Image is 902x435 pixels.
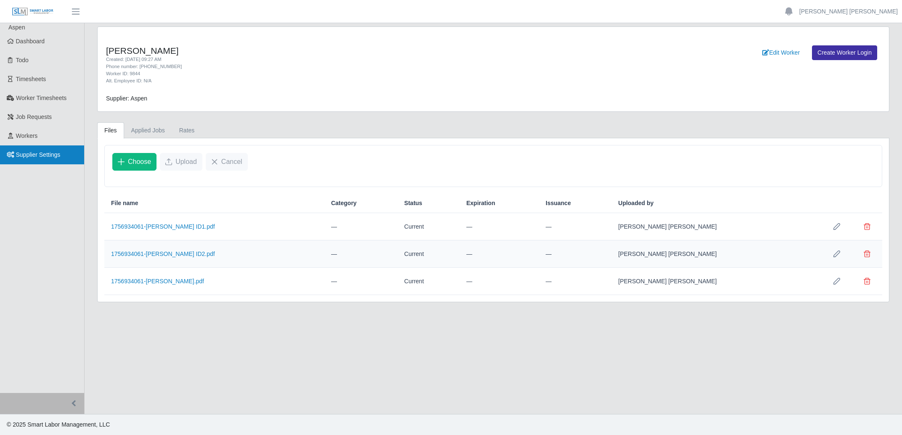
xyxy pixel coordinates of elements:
span: Workers [16,132,38,139]
button: Delete file [859,273,875,290]
td: [PERSON_NAME] [PERSON_NAME] [612,268,822,295]
a: Files [97,122,124,139]
a: Create Worker Login [812,45,877,60]
button: Delete file [859,218,875,235]
a: [PERSON_NAME] [PERSON_NAME] [799,7,898,16]
span: Uploaded by [618,199,654,208]
h4: [PERSON_NAME] [106,45,552,56]
td: — [324,268,398,295]
td: — [460,213,539,240]
td: — [324,240,398,268]
button: Row Edit [828,218,845,235]
td: — [324,213,398,240]
td: — [539,213,612,240]
td: [PERSON_NAME] [PERSON_NAME] [612,240,822,268]
a: 1756934061-[PERSON_NAME] ID2.pdf [111,250,215,257]
button: Cancel [206,153,248,171]
span: Worker Timesheets [16,95,66,101]
td: — [539,268,612,295]
span: Issuance [546,199,571,208]
img: SLM Logo [12,7,54,16]
span: Choose [128,157,151,167]
span: © 2025 Smart Labor Management, LLC [7,421,110,428]
td: Current [398,240,460,268]
a: 1756934061-[PERSON_NAME] ID1.pdf [111,223,215,230]
a: Applied Jobs [124,122,172,139]
span: Job Requests [16,113,52,120]
span: Cancel [221,157,242,167]
span: File name [111,199,138,208]
span: Category [331,199,357,208]
span: Expiration [467,199,495,208]
div: Alt. Employee ID: N/A [106,77,552,84]
td: Current [398,268,460,295]
button: Row Edit [828,245,845,262]
a: 1756934061-[PERSON_NAME].pdf [111,278,204,285]
span: Supplier: Aspen [106,95,147,102]
span: Aspen [8,24,25,31]
td: — [539,240,612,268]
span: Upload [175,157,197,167]
div: Created: [DATE] 09:27 AM [106,56,552,63]
td: Current [398,213,460,240]
a: Rates [172,122,202,139]
button: Delete file [859,245,875,262]
button: Choose [112,153,157,171]
div: Worker ID: 9844 [106,70,552,77]
td: [PERSON_NAME] [PERSON_NAME] [612,213,822,240]
span: Timesheets [16,76,46,82]
div: Phone number: [PHONE_NUMBER] [106,63,552,70]
td: — [460,240,539,268]
span: Status [404,199,422,208]
td: — [460,268,539,295]
span: Todo [16,57,29,63]
a: Edit Worker [757,45,805,60]
span: Supplier Settings [16,151,61,158]
button: Upload [160,153,202,171]
span: Dashboard [16,38,45,45]
button: Row Edit [828,273,845,290]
